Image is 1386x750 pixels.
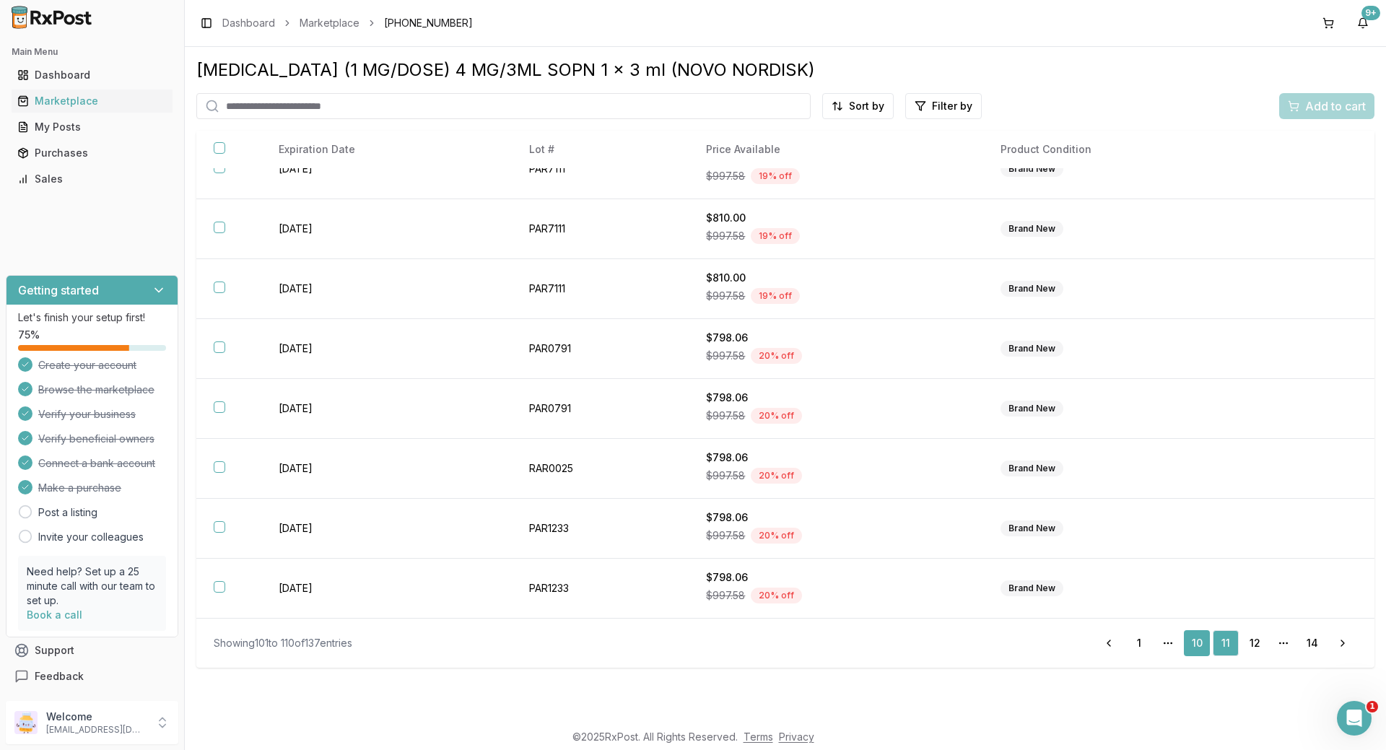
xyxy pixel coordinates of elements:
[261,199,512,259] td: [DATE]
[6,115,178,139] button: My Posts
[706,409,745,423] span: $997.58
[1299,630,1325,656] a: 14
[706,211,966,225] div: $810.00
[849,99,884,113] span: Sort by
[1094,630,1123,656] a: Go to previous page
[706,229,745,243] span: $997.58
[1001,341,1063,357] div: Brand New
[384,16,473,30] span: [PHONE_NUMBER]
[38,481,121,495] span: Make a purchase
[706,588,745,603] span: $997.58
[751,468,802,484] div: 20 % off
[27,609,82,621] a: Book a call
[822,93,894,119] button: Sort by
[751,228,800,244] div: 19 % off
[38,407,136,422] span: Verify your business
[706,271,966,285] div: $810.00
[706,450,966,465] div: $798.06
[14,711,38,734] img: User avatar
[1001,161,1063,177] div: Brand New
[35,669,84,684] span: Feedback
[12,140,173,166] a: Purchases
[706,349,745,363] span: $997.58
[6,167,178,191] button: Sales
[1001,580,1063,596] div: Brand New
[17,68,167,82] div: Dashboard
[512,559,689,619] td: PAR1233
[261,379,512,439] td: [DATE]
[38,383,154,397] span: Browse the marketplace
[17,120,167,134] div: My Posts
[38,432,154,446] span: Verify beneficial owners
[38,505,97,520] a: Post a listing
[706,468,745,483] span: $997.58
[38,530,144,544] a: Invite your colleagues
[6,90,178,113] button: Marketplace
[1001,401,1063,417] div: Brand New
[300,16,359,30] a: Marketplace
[1094,630,1357,656] nav: pagination
[6,663,178,689] button: Feedback
[18,282,99,299] h3: Getting started
[932,99,972,113] span: Filter by
[512,139,689,199] td: PAR7111
[706,570,966,585] div: $798.06
[261,131,512,169] th: Expiration Date
[512,259,689,319] td: PAR7111
[706,169,745,183] span: $997.58
[222,16,473,30] nav: breadcrumb
[1328,630,1357,656] a: Go to next page
[12,88,173,114] a: Marketplace
[512,131,689,169] th: Lot #
[261,499,512,559] td: [DATE]
[706,528,745,543] span: $997.58
[196,58,1374,82] div: [MEDICAL_DATA] (1 MG/DOSE) 4 MG/3ML SOPN 1 x 3 ml (NOVO NORDISK)
[1337,701,1372,736] iframe: Intercom live chat
[46,710,147,724] p: Welcome
[706,510,966,525] div: $798.06
[261,559,512,619] td: [DATE]
[1001,221,1063,237] div: Brand New
[38,456,155,471] span: Connect a bank account
[18,328,40,342] span: 75 %
[905,93,982,119] button: Filter by
[17,94,167,108] div: Marketplace
[18,310,166,325] p: Let's finish your setup first!
[744,731,773,743] a: Terms
[6,141,178,165] button: Purchases
[261,319,512,379] td: [DATE]
[751,588,802,603] div: 20 % off
[12,62,173,88] a: Dashboard
[6,64,178,87] button: Dashboard
[779,731,814,743] a: Privacy
[751,168,800,184] div: 19 % off
[1361,6,1380,20] div: 9+
[12,114,173,140] a: My Posts
[983,131,1266,169] th: Product Condition
[751,348,802,364] div: 20 % off
[689,131,983,169] th: Price Available
[1184,630,1210,656] a: 10
[222,16,275,30] a: Dashboard
[512,319,689,379] td: PAR0791
[12,166,173,192] a: Sales
[706,331,966,345] div: $798.06
[17,146,167,160] div: Purchases
[1001,281,1063,297] div: Brand New
[12,46,173,58] h2: Main Menu
[751,528,802,544] div: 20 % off
[1213,630,1239,656] a: 11
[1126,630,1152,656] a: 1
[38,358,136,372] span: Create your account
[1367,701,1378,712] span: 1
[17,172,167,186] div: Sales
[1351,12,1374,35] button: 9+
[512,499,689,559] td: PAR1233
[6,6,98,29] img: RxPost Logo
[1242,630,1268,656] a: 12
[706,391,966,405] div: $798.06
[751,288,800,304] div: 19 % off
[214,636,352,650] div: Showing 101 to 110 of 137 entries
[261,139,512,199] td: [DATE]
[512,199,689,259] td: PAR7111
